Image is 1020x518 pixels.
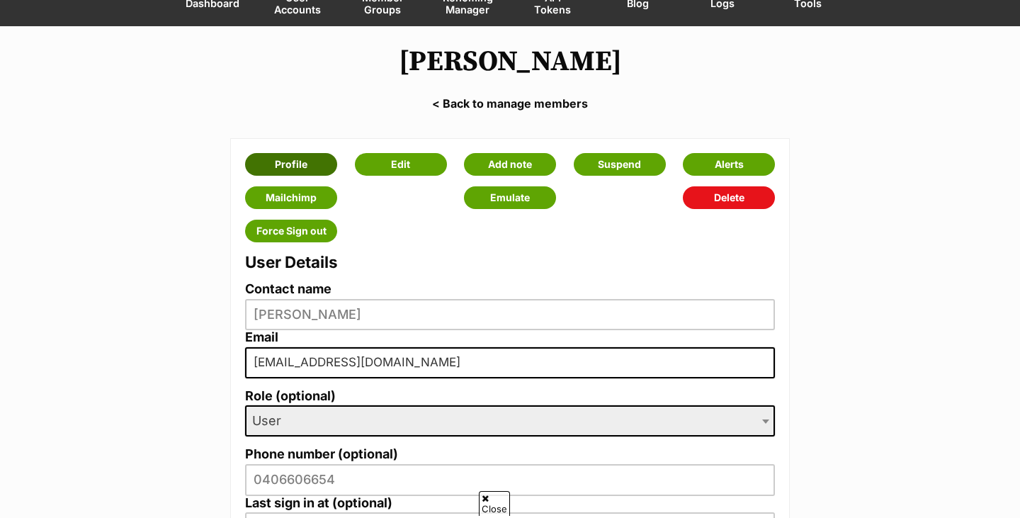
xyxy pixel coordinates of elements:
[683,186,775,209] a: Delete
[464,186,556,209] a: Emulate
[246,411,295,431] span: User
[245,186,337,209] a: Mailchimp
[245,153,337,176] a: Profile
[245,252,338,271] span: User Details
[245,496,775,511] label: Last sign in at (optional)
[245,447,775,462] label: Phone number (optional)
[490,192,530,203] span: translation missing: en.admin.users.show.emulate
[245,389,775,404] label: Role (optional)
[245,282,775,297] label: Contact name
[245,405,775,437] span: User
[245,330,775,345] label: Email
[464,153,556,176] a: Add note
[683,153,775,176] a: Alerts
[574,153,666,176] a: Suspend
[479,491,510,516] span: Close
[245,220,337,242] a: Force Sign out
[355,153,447,176] a: Edit
[266,192,317,203] span: translation missing: en.admin.users.show.mailchimp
